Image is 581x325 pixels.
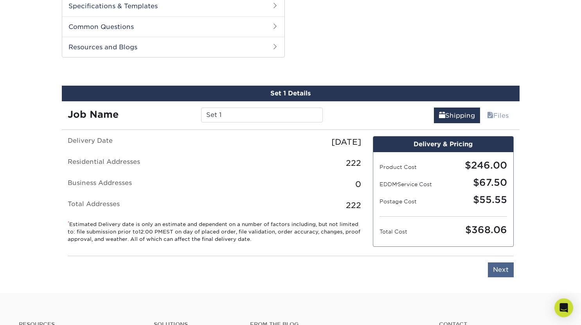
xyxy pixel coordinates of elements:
[201,108,323,122] input: Enter a job name
[482,108,514,123] a: Files
[554,298,573,317] div: Open Intercom Messenger
[488,262,514,277] input: Next
[434,108,480,123] a: Shipping
[439,112,445,119] span: shipping
[214,178,367,190] div: 0
[62,37,284,57] h2: Resources and Blogs
[62,86,520,101] div: Set 1 Details
[380,163,443,171] label: Product Cost
[373,136,513,152] div: Delivery & Pricing
[487,112,493,119] span: files
[62,16,284,37] h2: Common Questions
[68,221,361,243] small: Estimated Delivery date is only an estimate and dependent on a number of factors including, but n...
[139,229,163,235] span: 12:00 PM
[62,178,214,190] label: Business Addresses
[62,157,214,169] label: Residential Addresses
[214,136,367,148] div: [DATE]
[62,199,214,211] label: Total Addresses
[214,157,367,169] div: 222
[62,136,214,148] label: Delivery Date
[443,223,513,237] div: $368.06
[443,176,513,190] div: $67.50
[214,199,367,211] div: 222
[380,180,443,188] label: EDDM Service Cost
[397,183,398,185] span: ®
[380,198,443,205] label: Postage Cost
[443,158,513,172] div: $246.00
[380,228,443,235] label: Total Cost
[443,193,513,207] div: $55.55
[68,109,119,120] strong: Job Name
